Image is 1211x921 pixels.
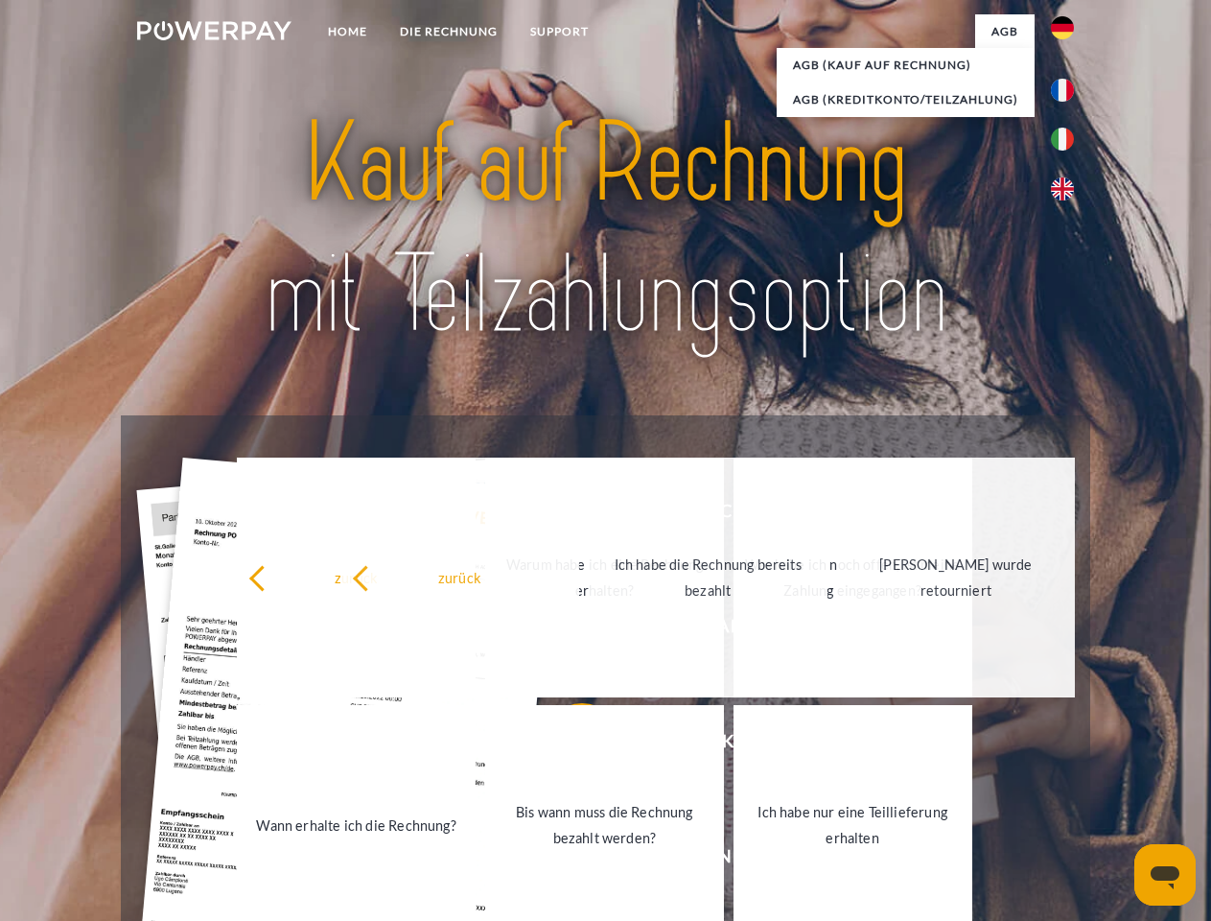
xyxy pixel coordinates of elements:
[384,14,514,49] a: DIE RECHNUNG
[312,14,384,49] a: Home
[514,14,605,49] a: SUPPORT
[777,48,1035,83] a: AGB (Kauf auf Rechnung)
[600,552,816,603] div: Ich habe die Rechnung bereits bezahlt
[777,83,1035,117] a: AGB (Kreditkonto/Teilzahlung)
[849,552,1064,603] div: [PERSON_NAME] wurde retourniert
[975,14,1035,49] a: agb
[1134,844,1196,906] iframe: Schaltfläche zum Öffnen des Messaging-Fensters
[497,799,712,851] div: Bis wann muss die Rechnung bezahlt werden?
[1051,16,1074,39] img: de
[352,564,568,590] div: zurück
[1051,177,1074,201] img: en
[1051,128,1074,151] img: it
[248,812,464,838] div: Wann erhalte ich die Rechnung?
[137,21,291,40] img: logo-powerpay-white.svg
[248,564,464,590] div: zurück
[1051,79,1074,102] img: fr
[745,799,961,851] div: Ich habe nur eine Teillieferung erhalten
[183,92,1028,367] img: title-powerpay_de.svg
